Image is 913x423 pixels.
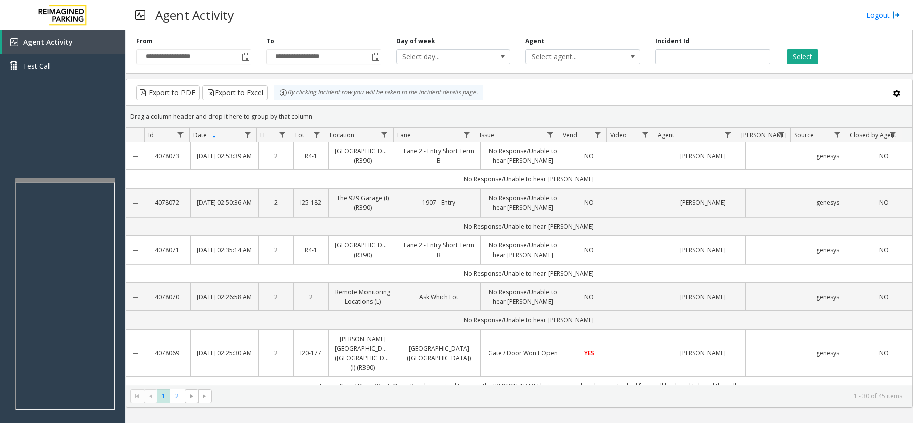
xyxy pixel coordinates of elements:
[862,151,906,161] a: NO
[571,198,607,207] a: NO
[571,151,607,161] a: NO
[866,10,900,20] a: Logout
[265,198,287,207] a: 2
[274,85,483,100] div: By clicking Incident row you will be taken to the incident details page.
[144,170,912,188] td: No Response/Unable to hear [PERSON_NAME]
[144,217,912,236] td: No Response/Unable to hear [PERSON_NAME]
[638,128,652,141] a: Video Filter Menu
[335,287,391,306] a: Remote Monitoring Locations (L)
[584,198,594,207] span: NO
[197,348,252,358] a: [DATE] 02:25:30 AM
[265,348,287,358] a: 2
[330,131,354,139] span: Location
[571,245,607,255] a: NO
[150,198,184,207] a: 4078072
[584,246,594,254] span: NO
[460,128,474,141] a: Lane Filter Menu
[892,10,900,20] img: logout
[667,292,739,302] a: [PERSON_NAME]
[879,246,889,254] span: NO
[805,198,849,207] a: genesys
[185,389,198,403] span: Go to the next page
[571,292,607,302] a: NO
[266,37,274,46] label: To
[126,199,144,207] a: Collapse Details
[378,128,391,141] a: Location Filter Menu
[197,245,252,255] a: [DATE] 02:35:14 AM
[879,293,889,301] span: NO
[335,193,391,213] a: The 929 Garage (I) (R390)
[150,245,184,255] a: 4078071
[403,198,475,207] a: 1907 - Entry
[403,344,475,363] a: [GEOGRAPHIC_DATA] ([GEOGRAPHIC_DATA])
[397,131,411,139] span: Lane
[487,146,559,165] a: No Response/Unable to hear [PERSON_NAME]
[370,50,381,64] span: Toggle popup
[202,85,268,100] button: Export to Excel
[830,128,844,141] a: Source Filter Menu
[774,128,788,141] a: Parker Filter Menu
[403,146,475,165] a: Lane 2 - Entry Short Term B
[584,349,594,357] span: YES
[173,128,187,141] a: Id Filter Menu
[571,348,607,358] a: YES
[487,287,559,306] a: No Response/Unable to hear [PERSON_NAME]
[862,292,906,302] a: NO
[2,30,125,54] a: Agent Activity
[397,50,487,64] span: Select day...
[721,128,735,141] a: Agent Filter Menu
[126,293,144,301] a: Collapse Details
[403,292,475,302] a: Ask Which Lot
[805,348,849,358] a: genesys
[335,146,391,165] a: [GEOGRAPHIC_DATA] (R390)
[126,350,144,358] a: Collapse Details
[584,293,594,301] span: NO
[335,334,391,373] a: [PERSON_NAME][GEOGRAPHIC_DATA] ([GEOGRAPHIC_DATA]) (I) (R390)
[188,392,196,400] span: Go to the next page
[144,377,912,395] td: Issue - Gate / Door Won't Open Resolution - tied to assist the [PERSON_NAME] but voice was breaki...
[265,245,287,255] a: 2
[886,128,900,141] a: Closed by Agent Filter Menu
[300,151,322,161] a: R4-1
[300,292,322,302] a: 2
[667,348,739,358] a: [PERSON_NAME]
[218,392,902,400] kendo-pager-info: 1 - 30 of 45 items
[126,108,912,125] div: Drag a column header and drop it here to group by that column
[150,348,184,358] a: 4078069
[265,151,287,161] a: 2
[667,151,739,161] a: [PERSON_NAME]
[170,389,184,403] span: Page 2
[10,38,18,46] img: 'icon'
[148,131,154,139] span: Id
[136,85,200,100] button: Export to PDF
[241,128,254,141] a: Date Filter Menu
[197,292,252,302] a: [DATE] 02:26:58 AM
[265,292,287,302] a: 2
[862,245,906,255] a: NO
[150,292,184,302] a: 4078070
[658,131,674,139] span: Agent
[862,348,906,358] a: NO
[667,245,739,255] a: [PERSON_NAME]
[850,131,896,139] span: Closed by Agent
[126,247,144,255] a: Collapse Details
[201,392,209,400] span: Go to the last page
[879,152,889,160] span: NO
[794,131,814,139] span: Source
[335,240,391,259] a: [GEOGRAPHIC_DATA] (R390)
[157,389,170,403] span: Page 1
[144,264,912,283] td: No Response/Unable to hear [PERSON_NAME]
[135,3,145,27] img: pageIcon
[787,49,818,64] button: Select
[23,61,51,71] span: Test Call
[279,89,287,97] img: infoIcon.svg
[126,152,144,160] a: Collapse Details
[879,349,889,357] span: NO
[198,389,212,403] span: Go to the last page
[543,128,557,141] a: Issue Filter Menu
[526,50,617,64] span: Select agent...
[150,151,184,161] a: 4078073
[525,37,544,46] label: Agent
[487,193,559,213] a: No Response/Unable to hear [PERSON_NAME]
[805,245,849,255] a: genesys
